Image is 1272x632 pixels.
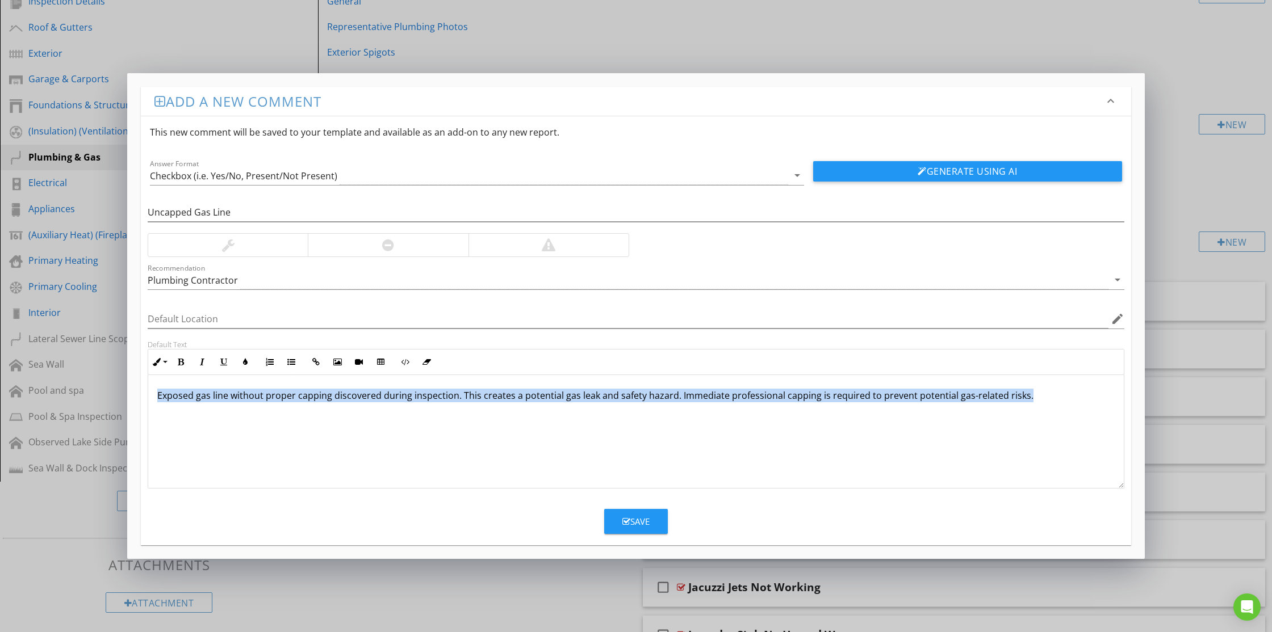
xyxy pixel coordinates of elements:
button: Insert Link (⌘K) [305,351,327,373]
div: Save [622,515,650,528]
i: edit [1111,312,1124,326]
i: keyboard_arrow_down [1104,94,1118,108]
div: This new comment will be saved to your template and available as an add-on to any new report. [141,116,1131,148]
button: Save [604,509,668,534]
button: Unordered List [281,351,302,373]
button: Italic (⌘I) [191,351,213,373]
button: Inline Style [148,351,170,373]
button: Ordered List [259,351,281,373]
input: Default Location [148,310,1108,328]
p: Exposed gas line without proper capping discovered during inspection. This creates a potential ga... [157,389,1115,402]
button: Insert Table [370,351,391,373]
div: Default Text [148,340,1124,349]
i: arrow_drop_down [790,168,804,182]
div: Checkbox (i.e. Yes/No, Present/Not Present) [150,171,337,181]
button: Generate Using AI [813,161,1122,182]
div: Open Intercom Messenger [1233,593,1261,621]
button: Insert Video [348,351,370,373]
div: Plumbing Contractor [148,275,238,285]
button: Insert Image (⌘P) [327,351,348,373]
input: Name [148,203,1124,222]
i: arrow_drop_down [1111,273,1124,286]
button: Bold (⌘B) [170,351,191,373]
button: Colors [235,351,256,373]
button: Clear Formatting [416,351,437,373]
button: Underline (⌘U) [213,351,235,373]
button: Code View [394,351,416,373]
h3: Add a new comment [154,94,1104,109]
